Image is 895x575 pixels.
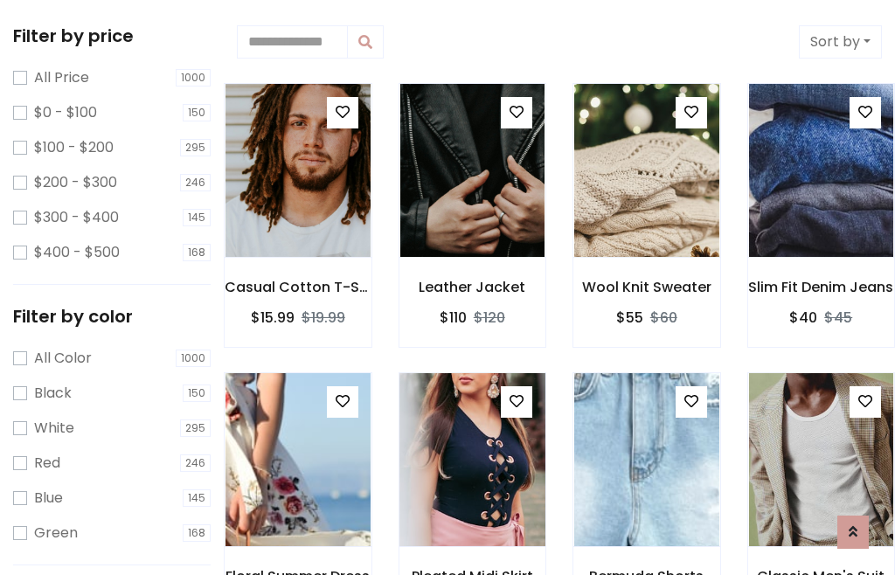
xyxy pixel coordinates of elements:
[748,279,895,295] h6: Slim Fit Denim Jeans
[180,454,211,472] span: 246
[183,104,211,121] span: 150
[34,488,63,509] label: Blue
[34,523,78,544] label: Green
[13,306,211,327] h5: Filter by color
[180,139,211,156] span: 295
[176,350,211,367] span: 1000
[251,309,295,326] h6: $15.99
[183,384,211,402] span: 150
[13,25,211,46] h5: Filter by price
[34,172,117,193] label: $200 - $300
[474,308,505,328] del: $120
[650,308,677,328] del: $60
[440,309,467,326] h6: $110
[183,244,211,261] span: 168
[183,489,211,507] span: 145
[34,418,74,439] label: White
[34,453,60,474] label: Red
[824,308,852,328] del: $45
[183,209,211,226] span: 145
[399,279,546,295] h6: Leather Jacket
[34,383,72,404] label: Black
[573,279,720,295] h6: Wool Knit Sweater
[183,524,211,542] span: 168
[34,348,92,369] label: All Color
[180,174,211,191] span: 246
[34,242,120,263] label: $400 - $500
[789,309,817,326] h6: $40
[616,309,643,326] h6: $55
[34,207,119,228] label: $300 - $400
[799,25,882,59] button: Sort by
[34,137,114,158] label: $100 - $200
[225,279,371,295] h6: Casual Cotton T-Shirt
[302,308,345,328] del: $19.99
[34,67,89,88] label: All Price
[176,69,211,87] span: 1000
[180,419,211,437] span: 295
[34,102,97,123] label: $0 - $100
